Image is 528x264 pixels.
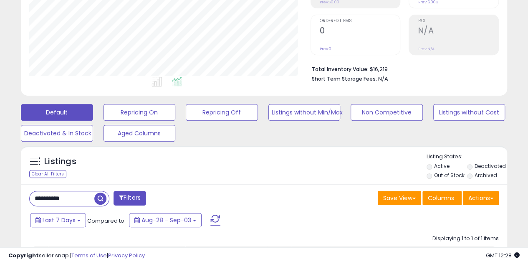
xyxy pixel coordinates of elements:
[29,170,66,178] div: Clear All Filters
[186,104,258,121] button: Repricing Off
[129,213,202,227] button: Aug-28 - Sep-03
[351,104,423,121] button: Non Competitive
[114,191,146,206] button: Filters
[141,216,191,224] span: Aug-28 - Sep-03
[312,75,377,82] b: Short Term Storage Fees:
[320,19,400,23] span: Ordered Items
[463,191,499,205] button: Actions
[71,251,107,259] a: Terms of Use
[108,251,145,259] a: Privacy Policy
[434,162,449,170] label: Active
[30,213,86,227] button: Last 7 Days
[486,251,520,259] span: 2025-09-11 12:28 GMT
[44,156,76,168] h5: Listings
[320,26,400,37] h2: 0
[475,172,497,179] label: Archived
[8,252,145,260] div: seller snap | |
[87,217,126,225] span: Compared to:
[43,216,76,224] span: Last 7 Days
[320,46,331,51] small: Prev: 0
[268,104,341,121] button: Listings without Min/Max
[418,26,498,37] h2: N/A
[432,235,499,243] div: Displaying 1 to 1 of 1 items
[104,104,176,121] button: Repricing On
[378,191,421,205] button: Save View
[21,104,93,121] button: Default
[312,63,493,74] li: $16,219
[427,153,507,161] p: Listing States:
[433,104,505,121] button: Listings without Cost
[8,251,39,259] strong: Copyright
[418,19,498,23] span: ROI
[378,75,388,83] span: N/A
[312,66,369,73] b: Total Inventory Value:
[428,194,454,202] span: Columns
[21,125,93,142] button: Deactivated & In Stock
[434,172,464,179] label: Out of Stock
[104,125,176,142] button: Aged Columns
[418,46,434,51] small: Prev: N/A
[422,191,462,205] button: Columns
[475,162,506,170] label: Deactivated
